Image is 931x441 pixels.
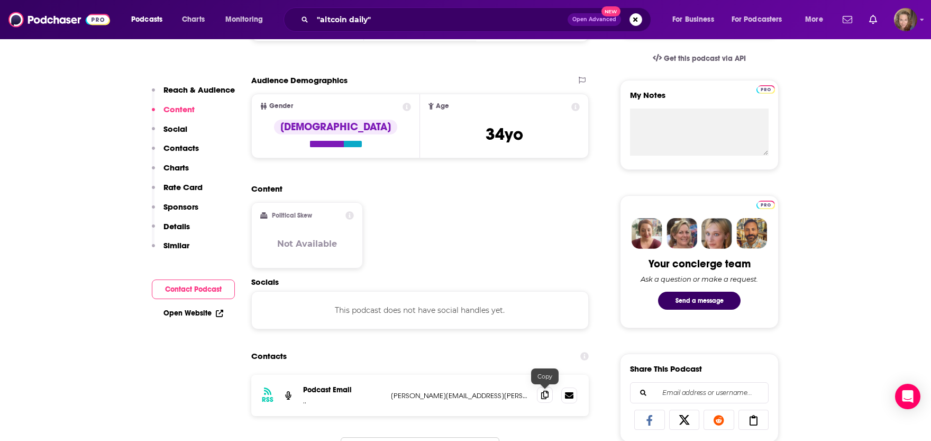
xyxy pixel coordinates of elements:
[152,143,199,163] button: Contacts
[649,257,751,271] div: Your concierge team
[704,410,734,430] a: Share on Reddit
[152,202,198,221] button: Sponsors
[644,46,754,71] a: Get this podcast via API
[436,103,449,110] span: Age
[152,280,235,299] button: Contact Podcast
[738,410,769,430] a: Copy Link
[672,12,714,27] span: For Business
[152,182,203,202] button: Rate Card
[756,84,775,94] a: Pro website
[634,410,665,430] a: Share on Facebook
[895,384,920,409] div: Open Intercom Messenger
[251,277,589,287] h2: Socials
[391,391,528,400] p: [PERSON_NAME][EMAIL_ADDRESS][PERSON_NAME][DOMAIN_NAME]
[8,10,110,30] img: Podchaser - Follow, Share and Rate Podcasts
[152,104,195,124] button: Content
[277,239,337,249] h3: Not Available
[838,11,856,29] a: Show notifications dropdown
[163,202,198,212] p: Sponsors
[568,13,621,26] button: Open AdvancedNew
[225,12,263,27] span: Monitoring
[669,410,700,430] a: Share on X/Twitter
[303,397,382,406] p: ..
[736,218,767,249] img: Jon Profile
[572,17,616,22] span: Open Advanced
[163,143,199,153] p: Contacts
[251,184,580,194] h2: Content
[313,11,568,28] input: Search podcasts, credits, & more...
[601,6,620,16] span: New
[632,218,662,249] img: Sydney Profile
[163,104,195,114] p: Content
[894,8,917,31] img: User Profile
[272,212,312,219] h2: Political Skew
[664,54,746,63] span: Get this podcast via API
[641,275,758,283] div: Ask a question or make a request.
[218,11,277,28] button: open menu
[701,218,732,249] img: Jules Profile
[152,85,235,104] button: Reach & Audience
[486,124,523,145] span: 34 yo
[658,292,741,310] button: Send a message
[152,124,187,143] button: Social
[163,240,189,250] p: Similar
[269,103,293,110] span: Gender
[175,11,211,28] a: Charts
[124,11,176,28] button: open menu
[805,12,823,27] span: More
[163,182,203,192] p: Rate Card
[725,11,798,28] button: open menu
[639,383,760,403] input: Email address or username...
[665,11,727,28] button: open menu
[630,364,702,374] h3: Share This Podcast
[732,12,782,27] span: For Podcasters
[630,90,769,109] label: My Notes
[152,240,189,260] button: Similar
[294,7,661,32] div: Search podcasts, credits, & more...
[251,346,287,366] h2: Contacts
[630,382,769,403] div: Search followers
[163,163,189,173] p: Charts
[131,12,162,27] span: Podcasts
[531,368,559,384] div: Copy
[667,218,697,249] img: Barbara Profile
[163,124,187,134] p: Social
[894,8,917,31] button: Show profile menu
[756,201,775,209] img: Podchaser Pro
[163,221,190,231] p: Details
[798,11,836,28] button: open menu
[152,163,189,182] button: Charts
[163,85,235,95] p: Reach & Audience
[756,85,775,94] img: Podchaser Pro
[274,120,397,134] div: [DEMOGRAPHIC_DATA]
[303,385,382,394] p: Podcast Email
[894,8,917,31] span: Logged in as smcclure267
[756,199,775,209] a: Pro website
[262,395,273,404] h3: RSS
[152,221,190,241] button: Details
[251,75,348,85] h2: Audience Demographics
[251,291,589,329] div: This podcast does not have social handles yet.
[163,309,223,318] a: Open Website
[865,11,881,29] a: Show notifications dropdown
[182,12,205,27] span: Charts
